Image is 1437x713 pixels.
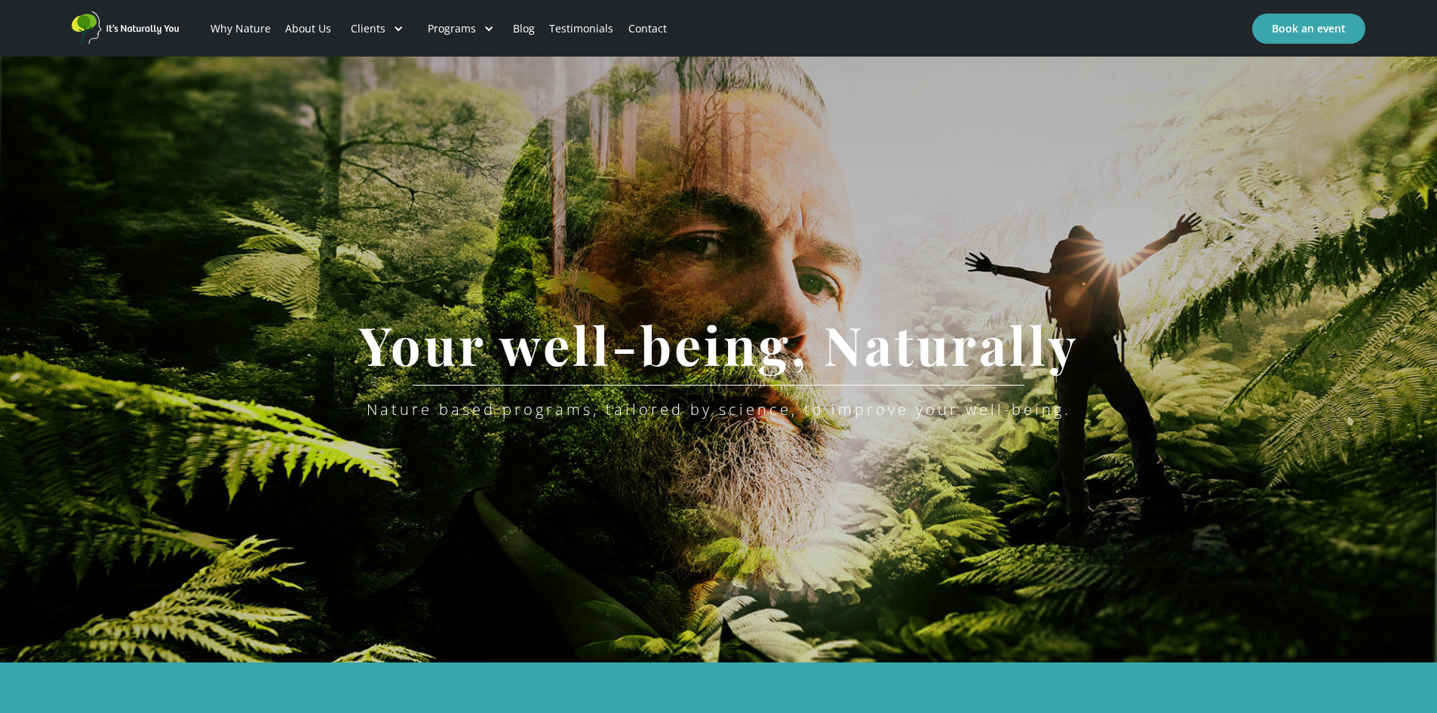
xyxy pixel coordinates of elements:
a: Blog [506,3,542,54]
div: Programs [416,3,506,54]
a: home [72,11,185,46]
a: Contact [621,3,674,54]
a: Why Nature [203,3,278,54]
div: Nature based programs, tailored by science, to improve your well-being. [367,401,1071,419]
h1: Your well-being, Naturally [336,315,1101,373]
a: Book an event [1252,14,1365,44]
div: Programs [428,21,476,36]
div: Clients [339,3,416,54]
a: About Us [278,3,338,54]
div: Clients [351,21,385,36]
a: Testimonials [542,3,621,54]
